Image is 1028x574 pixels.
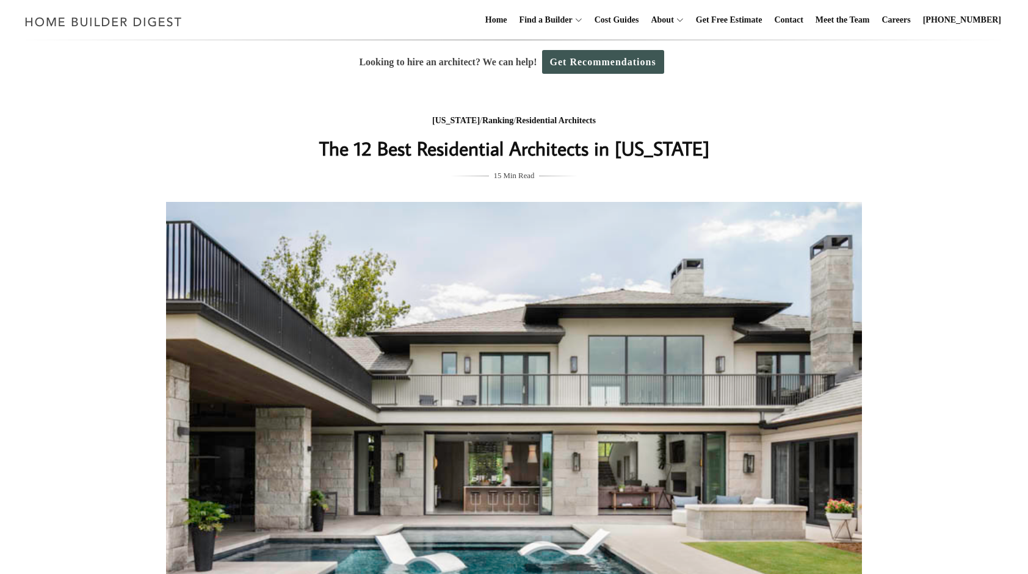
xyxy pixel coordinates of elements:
a: Contact [769,1,808,40]
a: [US_STATE] [432,116,480,125]
a: Ranking [482,116,513,125]
a: Home [480,1,512,40]
a: Meet the Team [811,1,875,40]
a: Get Free Estimate [691,1,767,40]
a: Residential Architects [516,116,596,125]
a: [PHONE_NUMBER] [918,1,1006,40]
span: 15 Min Read [494,169,535,182]
div: / / [270,113,758,129]
a: Cost Guides [590,1,644,40]
a: Careers [877,1,916,40]
img: Home Builder Digest [20,10,187,34]
h1: The 12 Best Residential Architects in [US_STATE] [270,134,758,163]
a: Get Recommendations [542,50,664,74]
a: About [646,1,673,40]
a: Find a Builder [515,1,573,40]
